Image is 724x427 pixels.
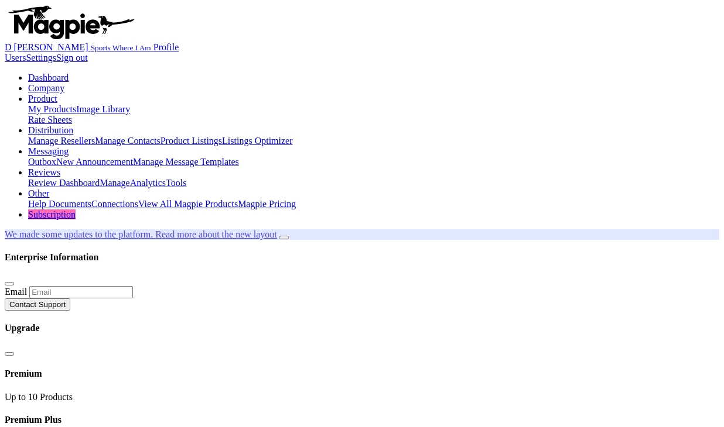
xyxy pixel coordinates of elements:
a: Magpie Pricing [238,199,296,209]
span: [PERSON_NAME] [14,42,88,52]
a: Users [5,53,26,63]
a: Manage Resellers [28,136,95,146]
a: Rate Sheets [28,115,72,125]
input: Email [29,286,133,298]
a: Listings Optimizer [222,136,292,146]
button: Close [5,282,14,285]
button: Close announcement [279,236,289,239]
a: Settings [26,53,56,63]
button: Close [5,352,14,356]
a: Profile [153,42,179,52]
a: Analytics [130,178,166,188]
h4: Premium [5,369,719,379]
a: Other [28,188,49,198]
a: Help Documents [28,199,91,209]
label: Email [5,287,27,297]
a: Product Listings [160,136,222,146]
a: View All Magpie Products [138,199,238,209]
a: Review Dashboard [28,178,100,188]
h4: Premium Plus [5,415,719,425]
a: New Announcement [56,157,133,167]
a: Connections [91,199,138,209]
a: Manage Message Templates [133,157,239,167]
a: Manage [100,178,130,188]
button: Contact Support [5,298,70,311]
a: D [PERSON_NAME] Sports Where I Am [5,42,153,52]
a: Messaging [28,146,69,156]
div: Up to 10 Products [5,392,719,402]
small: Sports Where I Am [91,43,151,52]
a: Reviews [28,167,60,177]
a: Distribution [28,125,73,135]
a: Product [28,94,57,104]
a: Tools [166,178,186,188]
a: Image Library [76,104,130,114]
a: We made some updates to the platform. Read more about the new layout [5,229,277,239]
a: Outbox [28,157,56,167]
span: D [5,42,12,52]
h4: Enterprise Information [5,252,719,263]
a: My Products [28,104,76,114]
a: Manage Contacts [95,136,160,146]
a: Sign out [56,53,88,63]
h4: Upgrade [5,323,719,333]
a: Subscription [28,209,76,219]
a: Company [28,83,64,93]
img: logo-ab69f6fb50320c5b225c76a69d11143b.png [5,5,136,40]
a: Dashboard [28,73,69,82]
